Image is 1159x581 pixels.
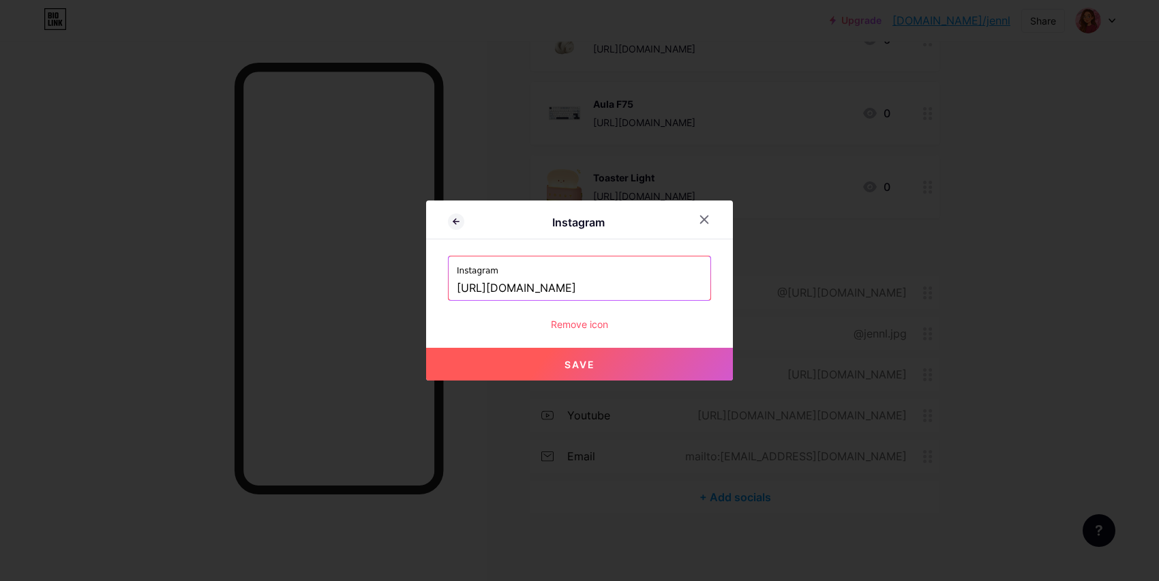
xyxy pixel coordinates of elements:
span: Save [565,359,595,370]
label: Instagram [457,256,702,277]
div: Remove icon [448,317,711,331]
input: Instagram username [457,277,702,300]
button: Save [426,348,733,381]
div: Instagram [464,214,692,230]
